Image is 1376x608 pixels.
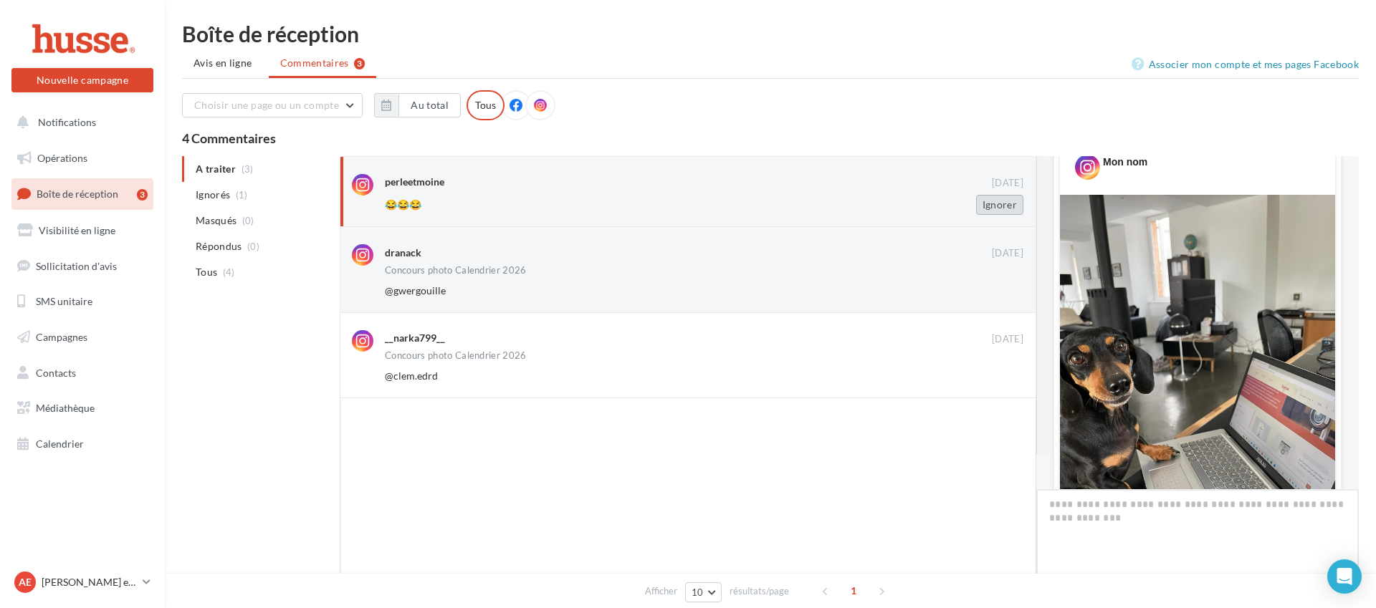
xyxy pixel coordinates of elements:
a: Opérations [9,143,156,173]
a: Associer mon compte et mes pages Facebook [1132,56,1359,73]
a: SMS unitaire [9,286,156,317]
span: Calendrier [36,438,84,450]
span: 10 [692,587,704,598]
span: Boîte de réception [37,188,118,200]
button: 10 [685,582,722,602]
a: Contacts [9,358,156,388]
button: Au total [374,93,461,117]
span: @clem.edrd [385,370,438,382]
span: Visibilité en ligne [39,224,115,236]
span: Ignorés [196,188,230,202]
span: Masqués [196,213,236,228]
span: SMS unitaire [36,295,92,307]
button: Notifications [9,107,150,137]
span: @gwergouille [385,284,446,296]
span: Médiathèque [36,402,95,414]
span: Tous [196,265,217,279]
button: Nouvelle campagne [11,68,153,92]
div: perleetmoine [385,175,444,189]
span: (1) [236,189,248,201]
div: Boîte de réception [182,23,1359,44]
span: Sollicitation d'avis [36,259,117,271]
span: [DATE] [992,333,1023,346]
span: Avis en ligne [193,56,252,70]
a: Médiathèque [9,393,156,423]
p: [PERSON_NAME] et [PERSON_NAME] [42,575,137,589]
span: Notifications [38,116,96,128]
span: résultats/page [730,584,789,598]
span: Campagnes [36,331,87,343]
div: 3 [137,189,148,201]
button: Au total [398,93,461,117]
span: Ae [19,575,32,589]
div: Open Intercom Messenger [1327,559,1362,594]
a: Calendrier [9,429,156,459]
span: Choisir une page ou un compte [194,99,339,111]
span: (4) [223,266,235,278]
a: Ae [PERSON_NAME] et [PERSON_NAME] [11,569,153,596]
div: Concours photo Calendrier 2026 [385,266,527,275]
span: (0) [242,215,254,226]
div: dranack [385,246,421,260]
div: __narka799__ [385,331,445,345]
div: 4 Commentaires [182,132,1359,145]
a: Campagnes [9,322,156,352]
span: [DATE] [992,247,1023,260]
span: Répondus [196,239,242,254]
span: [DATE] [992,177,1023,190]
span: Afficher [645,584,677,598]
span: (0) [247,241,259,252]
a: Sollicitation d'avis [9,251,156,281]
button: Ignorer [976,195,1023,215]
a: Boîte de réception3 [9,178,156,209]
a: Visibilité en ligne [9,216,156,246]
div: Tous [467,90,505,120]
span: Opérations [37,152,87,164]
div: Concours photo Calendrier 2026 [385,351,527,360]
span: Contacts [36,367,76,379]
span: 😂😂😂 [385,198,421,211]
div: Mon nom [1103,155,1147,169]
button: Choisir une page ou un compte [182,93,363,117]
span: 1 [842,579,865,602]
